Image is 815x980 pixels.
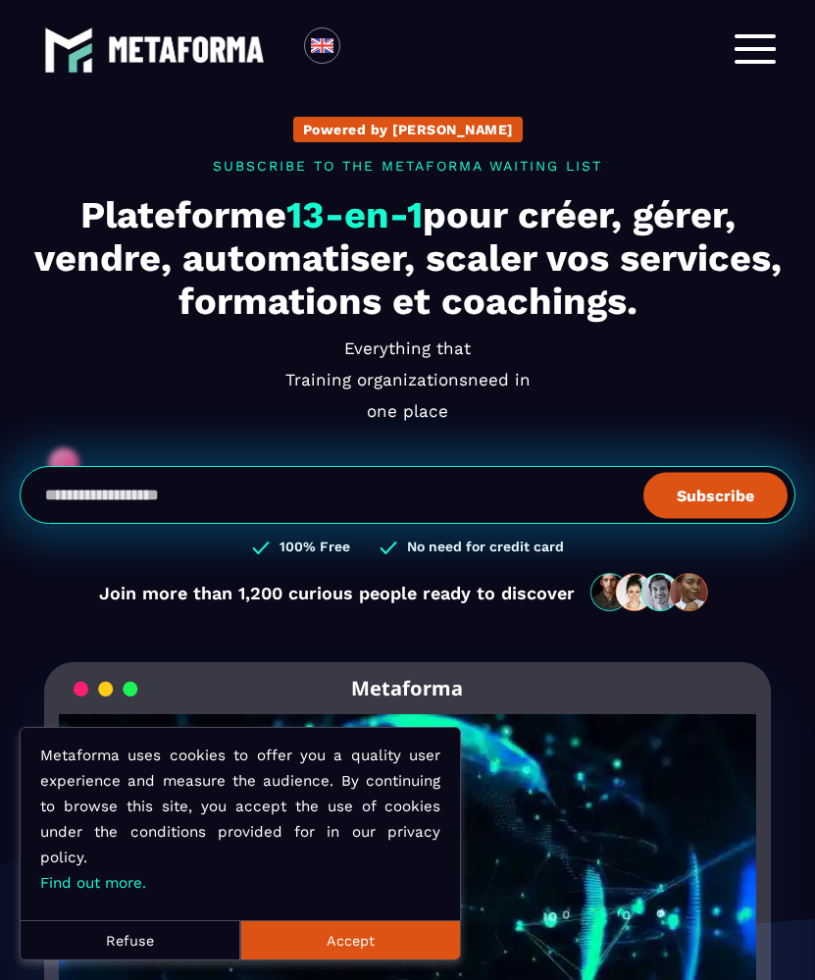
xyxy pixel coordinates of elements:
[108,36,265,62] img: logo
[252,539,270,557] img: checked
[357,37,372,61] input: Search for option
[21,920,240,959] button: Refuse
[74,680,138,698] img: loading
[20,193,795,323] h1: Plateforme pour créer, gérer, vendre, automatiser, scaler vos services, formations et coachings.
[585,572,716,613] img: community-people
[380,539,397,557] img: checked
[20,158,795,174] p: SUBSCRIBE TO THE METAFORMA WAITING LIST
[303,122,513,137] p: Powered by [PERSON_NAME]
[240,920,460,959] button: Accept
[286,193,423,236] span: 13-en-1
[99,583,575,603] p: Join more than 1,200 curious people ready to discover
[285,364,468,395] span: Training organizations
[280,539,350,557] h3: 100% Free
[40,874,146,892] a: Find out more.
[643,472,788,518] button: Subscribe
[340,27,388,71] div: Search for option
[407,539,564,557] h3: No need for credit card
[351,662,463,714] h2: Metaforma
[40,743,440,896] p: Metaforma uses cookies to offer you a quality user experience and measure the audience. By contin...
[310,33,334,58] img: en
[44,26,93,75] img: logo
[270,333,546,427] h2: Everything that need in one place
